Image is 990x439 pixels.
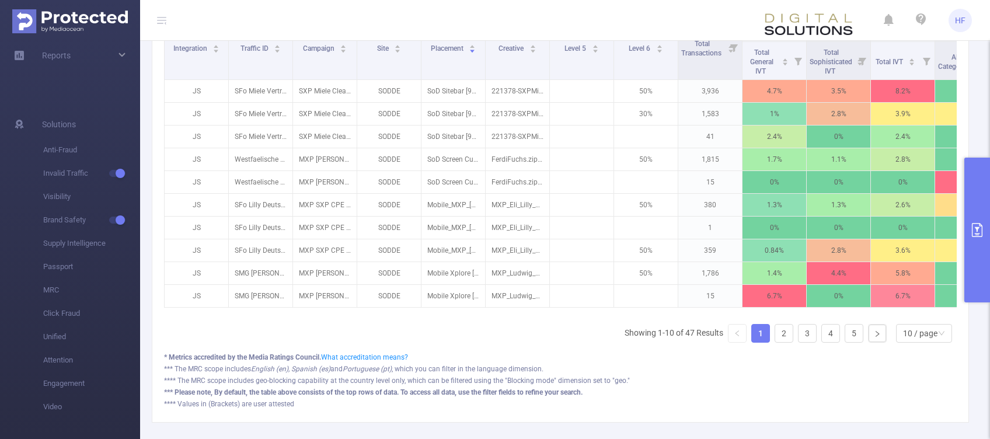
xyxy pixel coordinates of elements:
span: Supply Intelligence [43,232,140,255]
p: JS [165,239,228,262]
i: icon: caret-down [274,48,281,51]
p: MXP_Eli_Lilly_Adipositas_Flight2_[DEMOGRAPHIC_DATA]_Q32025.zip [5526558] [486,217,549,239]
p: JS [165,148,228,170]
i: icon: caret-down [656,48,663,51]
p: 4.4% [807,262,870,284]
p: MXP_Ludwig_Schokolade_Fritt_Vegan_Q3_2025.zip [5586676] [486,262,549,284]
i: Filter menu [854,42,870,79]
p: 359 [678,239,742,262]
p: FerdiFuchs.zip [4617446] [486,171,549,193]
p: 3.9% [871,103,935,125]
p: Mobile_MXP_[DEMOGRAPHIC_DATA] [[PHONE_NUMBER]] [421,194,485,216]
p: 8.2% [871,80,935,102]
p: SoD Screen Custom Channel [9236448] [421,148,485,170]
li: Next Page [868,324,887,343]
li: 1 [751,324,770,343]
i: icon: caret-up [213,43,219,47]
a: 5 [845,325,863,342]
i: icon: caret-up [469,43,476,47]
div: 10 / page [903,325,937,342]
b: * Metrics accredited by the Media Ratings Council. [164,353,321,361]
p: SXP Miele Cleaning Precision [DATE]-[DATE] [284049] [293,80,357,102]
p: 50% [614,194,678,216]
p: 221378-SXPMieleCleaningQ22025.zip [5498166] [486,80,549,102]
i: icon: caret-down [909,61,915,64]
i: icon: caret-up [340,43,347,47]
p: MXP SXP CPE [PERSON_NAME] Adipositas Flight 2 Q3 2025 Desktop_Mobile [282768] [293,239,357,262]
p: SXP Miele Cleaning Precision [DATE]-[DATE] [284049] [293,126,357,148]
span: Reports [42,51,71,60]
p: 6.7% [742,285,806,307]
p: 2.4% [742,126,806,148]
p: SoD Sitebar [9728557] [421,126,485,148]
p: 2.4% [871,126,935,148]
i: English (en), Spanish (es) [251,365,330,373]
p: FerdiFuchs.zip [4617446] [486,148,549,170]
p: 1.7% [742,148,806,170]
p: JS [165,171,228,193]
p: MXP SXP CPE [PERSON_NAME] Adipositas Flight 2 Q3 2025 Desktop_Mobile [282768] [293,217,357,239]
li: 4 [821,324,840,343]
li: Showing 1-10 of 47 Results [625,324,723,343]
span: Brand Safety [43,208,140,232]
p: 50% [614,80,678,102]
p: SMG [PERSON_NAME] GmbH & Co. KG [27619] [229,262,292,284]
span: All Categories [938,53,973,71]
div: Sort [394,43,401,50]
span: Site [377,44,391,53]
i: icon: right [874,330,881,337]
div: Sort [782,57,789,64]
p: 1% [742,103,806,125]
div: *** Please note, By default, the table above consists of the top rows of data. To access all data... [164,387,957,398]
i: icon: caret-down [340,48,347,51]
span: Engagement [43,372,140,395]
i: Filter menu [726,16,742,79]
div: Sort [212,43,219,50]
div: **** The MRC scope includes geo-blocking capability at the country level only, which can be filte... [164,375,957,386]
div: Sort [274,43,281,50]
p: SFo Lilly Deutschland GmbH [34091] [229,194,292,216]
span: HF [955,9,965,32]
span: Passport [43,255,140,278]
i: icon: caret-down [529,48,536,51]
p: 2.8% [871,148,935,170]
span: Video [43,395,140,419]
div: **** Values in (Brackets) are user attested [164,399,957,409]
span: Traffic ID [240,44,270,53]
p: JS [165,103,228,125]
p: SoD Screen Custom Channel [9236448] [421,171,485,193]
p: SFo Miele Vertriebsgesellschaft Deutschland KG [35495] [229,103,292,125]
p: 0% [742,171,806,193]
p: 15 [678,171,742,193]
i: icon: caret-down [213,48,219,51]
p: Mobile Xplore [[PHONE_NUMBER]] [421,285,485,307]
p: JS [165,194,228,216]
p: 41 [678,126,742,148]
li: 2 [775,324,793,343]
p: JS [165,80,228,102]
i: icon: caret-up [274,43,281,47]
p: 1 [678,217,742,239]
p: 1.3% [742,194,806,216]
span: Total General IVT [750,48,773,75]
p: SODDE [357,239,421,262]
div: Sort [469,43,476,50]
p: SODDE [357,103,421,125]
div: Sort [340,43,347,50]
p: 1.1% [807,148,870,170]
p: SODDE [357,126,421,148]
a: 4 [822,325,839,342]
p: SODDE [357,217,421,239]
p: 221378-SXPMieleCleaningQ22025.zip [5498166] [486,103,549,125]
div: Sort [656,43,663,50]
p: SoD Sitebar [9728557] [421,80,485,102]
p: 1.4% [742,262,806,284]
span: Level 5 [564,44,588,53]
p: 50% [614,148,678,170]
a: Reports [42,44,71,67]
a: 2 [775,325,793,342]
p: 3,936 [678,80,742,102]
p: SODDE [357,262,421,284]
p: 1,583 [678,103,742,125]
p: MXP [PERSON_NAME] - Fritt Vegan Brand Image Q3 2025 [287837] [293,285,357,307]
